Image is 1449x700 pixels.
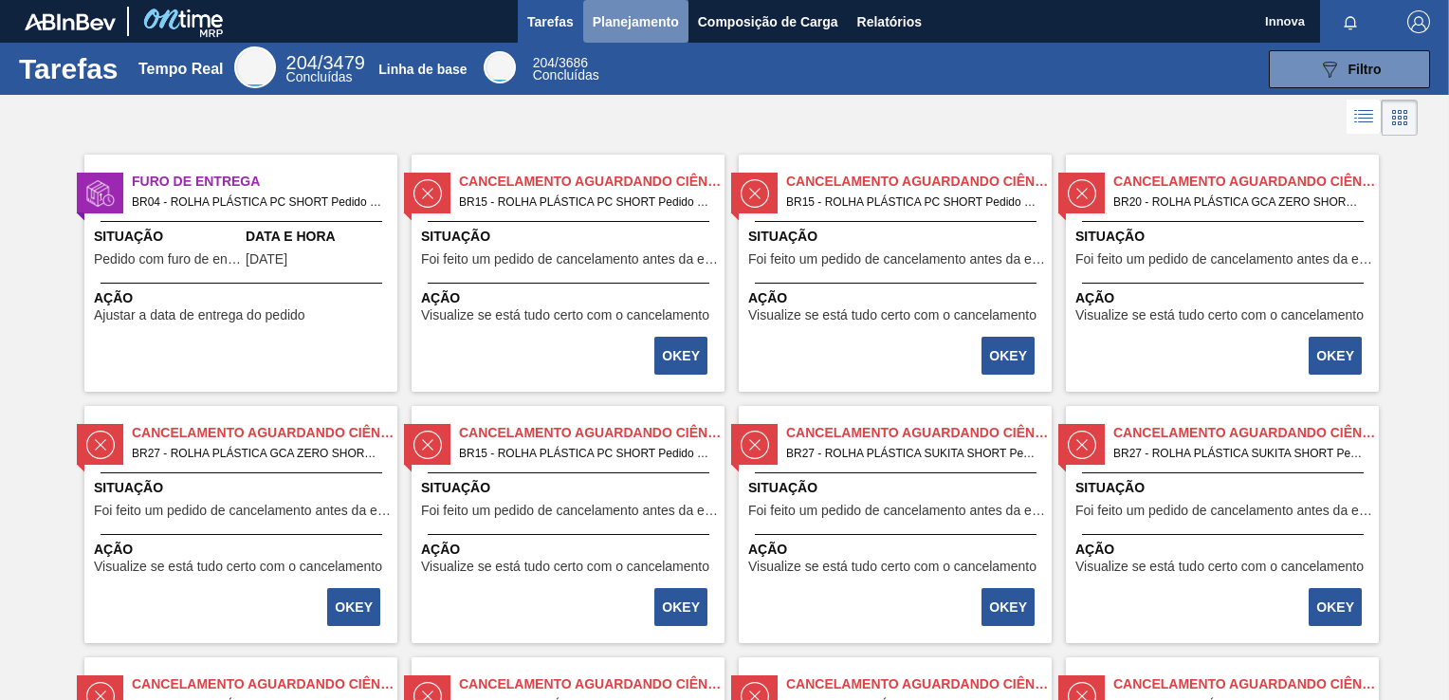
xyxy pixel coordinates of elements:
[286,69,353,84] span: Concluídas
[421,227,720,247] span: Situação
[983,335,1036,377] div: Completar tarefa: 29990710
[1382,100,1418,136] div: Visão em Cards
[1347,100,1382,136] div: Visão em Lista
[533,57,599,82] div: Base Line
[1068,179,1096,208] img: estado
[421,504,720,518] span: Foi feito um pedido de cancelamento antes da etapa de aguardando faturamento
[378,62,467,77] div: Linha de base
[1309,337,1362,375] button: OKEY
[1311,586,1364,628] div: Completar tarefa: 29991478
[983,586,1036,628] div: Completar tarefa: 29991477
[786,172,1052,192] span: Cancelamento aguardando ciência
[246,227,393,247] span: Data e Hora
[786,674,1052,694] span: Cancelamento aguardando ciência
[322,52,365,73] font: 3479
[421,478,720,498] span: Situação
[748,478,1047,498] span: Situação
[748,308,1036,322] span: Visualize se está tudo certo com o cancelamento
[132,443,382,464] span: BR27 - ROLHA PLÁSTICA GCA ZERO SHORT Pedido - 749651
[94,252,241,267] span: Pedido com furo de entrega
[94,478,393,498] span: Situação
[1075,252,1374,267] span: Foi feito um pedido de cancelamento antes da etapa de aguardando faturamento
[286,52,365,73] span: /
[421,288,720,308] span: Ação
[654,337,707,375] button: OKEY
[741,179,769,208] img: estado
[1113,423,1379,443] span: Cancelamento aguardando ciência
[1320,9,1381,35] button: Notificações
[748,540,1047,560] span: Ação
[329,586,382,628] div: Completar tarefa: 29991474
[413,179,442,208] img: estado
[1113,443,1364,464] span: BR27 - ROLHA PLÁSTICA SUKITA SHORT Pedido - 798032
[1113,192,1364,212] span: BR20 - ROLHA PLÁSTICA GCA ZERO SHORT Pedido - 697769
[748,560,1036,574] span: Visualize se está tudo certo com o cancelamento
[94,227,241,247] span: Situação
[748,288,1047,308] span: Ação
[1311,335,1364,377] div: Completar tarefa: 29990893
[748,252,1047,267] span: Foi feito um pedido de cancelamento antes da etapa de aguardando faturamento
[421,252,720,267] span: Foi feito um pedido de cancelamento antes da etapa de aguardando faturamento
[741,431,769,459] img: estado
[1075,288,1374,308] span: Ação
[1075,308,1364,322] span: Visualize se está tudo certo com o cancelamento
[19,58,119,80] h1: Tarefas
[981,337,1035,375] button: OKEY
[857,10,922,33] span: Relatórios
[748,227,1047,247] span: Situação
[559,55,588,70] font: 3686
[698,10,838,33] span: Composição de Carga
[94,540,393,560] span: Ação
[981,588,1035,626] button: OKEY
[656,335,709,377] div: Completar tarefa: 29990709
[86,179,115,208] img: estado
[132,192,382,212] span: BR04 - ROLHA PLÁSTICA PC SHORT Pedido - 1998670
[459,674,724,694] span: Cancelamento aguardando ciência
[786,443,1036,464] span: BR27 - ROLHA PLÁSTICA SUKITA SHORT Pedido - 780594
[593,10,679,33] span: Planejamento
[94,308,305,322] span: Ajustar a data de entrega do pedido
[1075,504,1374,518] span: Foi feito um pedido de cancelamento antes da etapa de aguardando faturamento
[421,308,709,322] span: Visualize se está tudo certo com o cancelamento
[459,443,709,464] span: BR15 - ROLHA PLÁSTICA PC SHORT Pedido - 722187
[286,55,365,83] div: Real Time
[132,674,397,694] span: Cancelamento aguardando ciência
[533,67,599,83] span: Concluídas
[1075,540,1374,560] span: Ação
[527,10,574,33] span: Tarefas
[1068,431,1096,459] img: estado
[421,540,720,560] span: Ação
[246,252,287,267] span: 27/08/2025,
[1407,10,1430,33] img: Logout
[1309,588,1362,626] button: OKEY
[656,586,709,628] div: Completar tarefa: 29991475
[86,431,115,459] img: estado
[1113,172,1379,192] span: Cancelamento aguardando ciência
[1348,62,1382,77] span: Filtro
[459,172,724,192] span: Cancelamento aguardando ciência
[25,13,116,30] img: TNhmsLtSVTkK8tSr43FrP2fwEKptu5GPRR3wAAAABJRU5ErkJggg==
[132,172,397,192] span: Furo de Entrega
[94,288,393,308] span: Ação
[533,55,588,70] span: /
[748,504,1047,518] span: Foi feito um pedido de cancelamento antes da etapa de aguardando faturamento
[1269,50,1430,88] button: Filtro
[132,423,397,443] span: Cancelamento aguardando ciência
[459,192,709,212] span: BR15 - ROLHA PLÁSTICA PC SHORT Pedido - 694547
[654,588,707,626] button: OKEY
[1075,478,1374,498] span: Situação
[327,588,380,626] button: OKEY
[421,560,709,574] span: Visualize se está tudo certo com o cancelamento
[138,61,224,78] div: Tempo Real
[94,504,393,518] span: Foi feito um pedido de cancelamento antes da etapa de aguardando faturamento
[413,431,442,459] img: estado
[786,423,1052,443] span: Cancelamento aguardando ciência
[234,46,276,88] div: Real Time
[459,423,724,443] span: Cancelamento aguardando ciência
[94,560,382,574] span: Visualize se está tudo certo com o cancelamento
[1075,227,1374,247] span: Situação
[1113,674,1379,694] span: Cancelamento aguardando ciência
[1075,560,1364,574] span: Visualize se está tudo certo com o cancelamento
[286,52,318,73] span: 204
[484,51,516,83] div: Base Line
